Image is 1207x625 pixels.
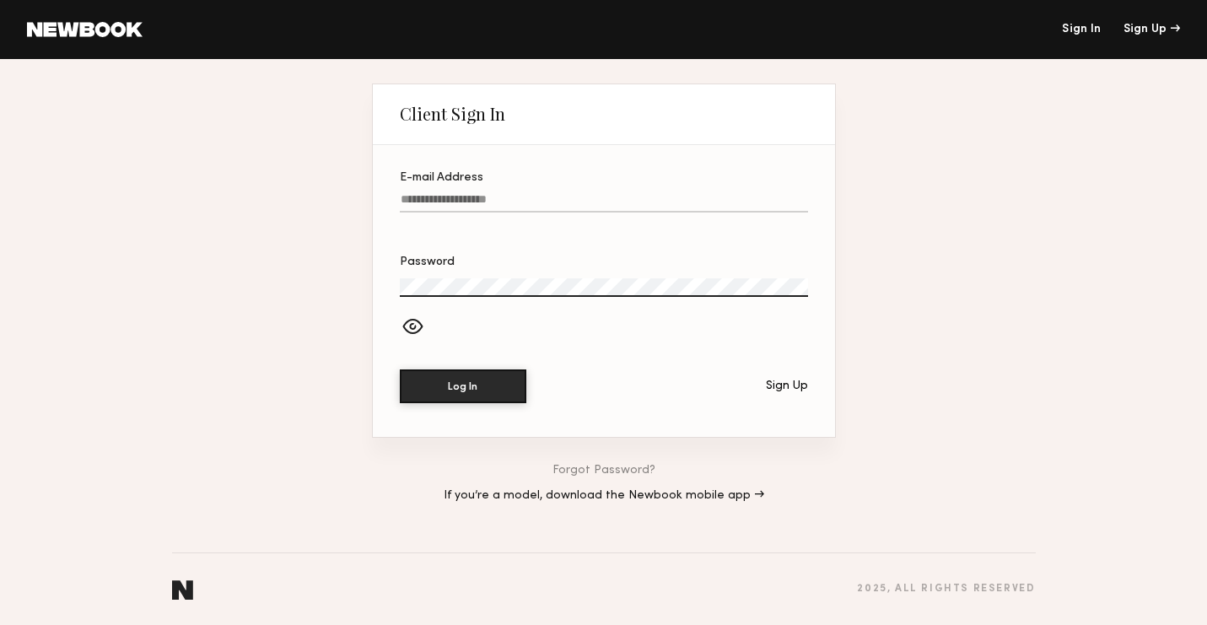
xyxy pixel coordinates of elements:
div: Sign Up [766,380,808,392]
input: E-mail Address [400,193,808,213]
button: Log In [400,369,526,403]
div: Client Sign In [400,104,505,124]
a: If you’re a model, download the Newbook mobile app → [444,490,764,502]
div: Sign Up [1123,24,1180,35]
div: Password [400,256,808,268]
a: Sign In [1062,24,1101,35]
div: E-mail Address [400,172,808,184]
div: 2025 , all rights reserved [857,584,1035,595]
a: Forgot Password? [552,465,655,477]
input: Password [400,278,808,297]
